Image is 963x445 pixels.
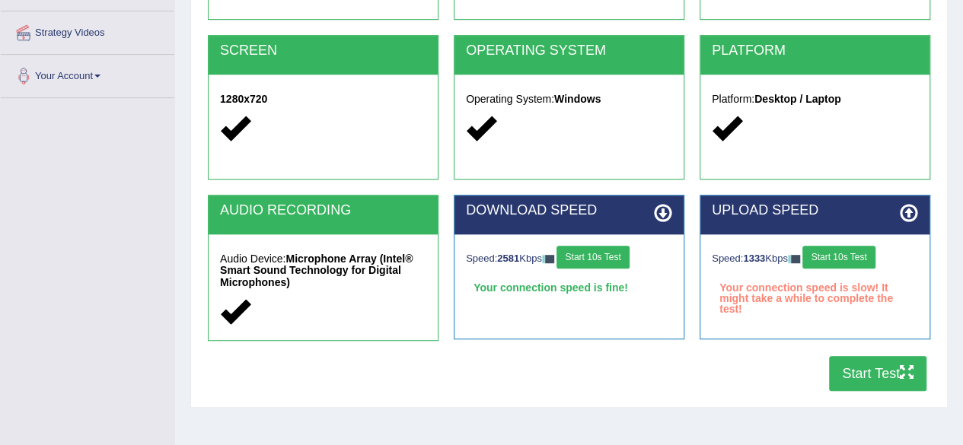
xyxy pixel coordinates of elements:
[788,255,800,263] img: ajax-loader-fb-connection.gif
[802,246,875,269] button: Start 10s Test
[466,203,672,218] h2: DOWNLOAD SPEED
[712,246,918,272] div: Speed: Kbps
[1,11,174,49] a: Strategy Videos
[829,356,926,391] button: Start Test
[754,93,841,105] strong: Desktop / Laptop
[466,43,672,59] h2: OPERATING SYSTEM
[220,253,413,288] strong: Microphone Array (Intel® Smart Sound Technology for Digital Microphones)
[542,255,554,263] img: ajax-loader-fb-connection.gif
[497,253,519,264] strong: 2581
[712,203,918,218] h2: UPLOAD SPEED
[466,94,672,105] h5: Operating System:
[466,246,672,272] div: Speed: Kbps
[466,276,672,299] div: Your connection speed is fine!
[712,276,918,299] div: Your connection speed is slow! It might take a while to complete the test!
[712,43,918,59] h2: PLATFORM
[220,43,426,59] h2: SCREEN
[220,203,426,218] h2: AUDIO RECORDING
[220,93,267,105] strong: 1280x720
[554,93,601,105] strong: Windows
[712,94,918,105] h5: Platform:
[1,55,174,93] a: Your Account
[556,246,629,269] button: Start 10s Test
[743,253,765,264] strong: 1333
[220,253,426,288] h5: Audio Device:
